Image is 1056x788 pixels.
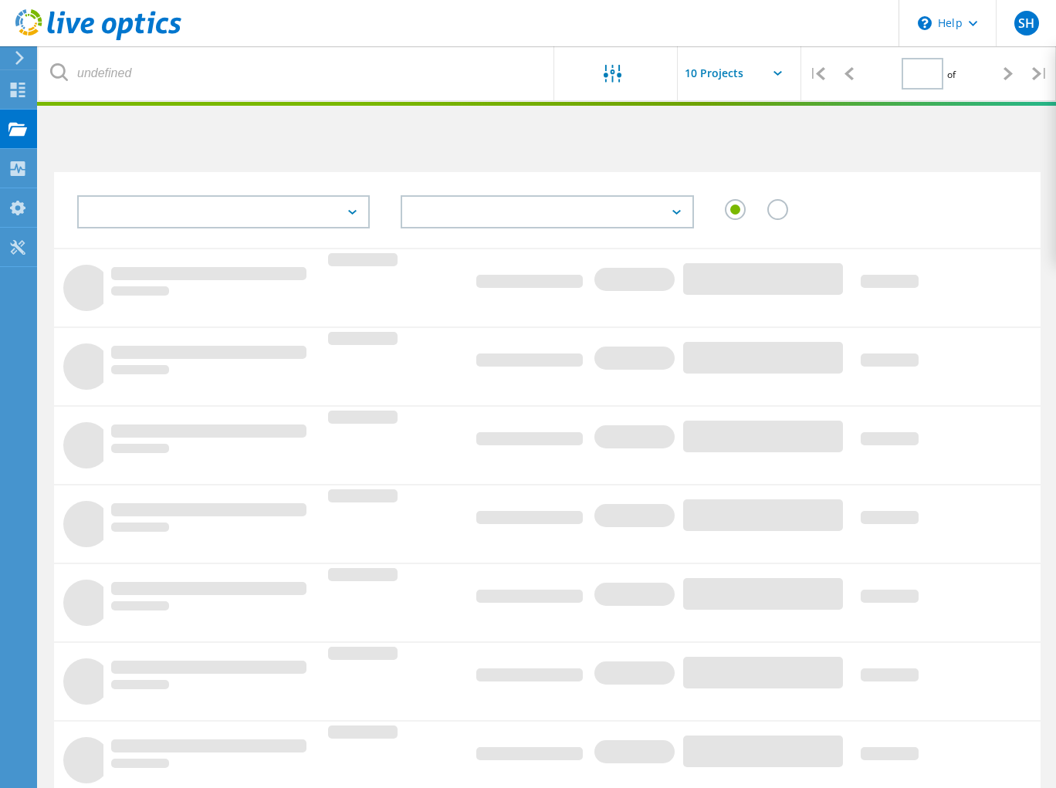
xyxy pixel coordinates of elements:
input: undefined [39,46,555,100]
a: Live Optics Dashboard [15,32,181,43]
span: of [947,68,956,81]
div: | [801,46,833,101]
div: | [1024,46,1056,101]
span: SH [1018,17,1034,29]
svg: \n [918,16,932,30]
